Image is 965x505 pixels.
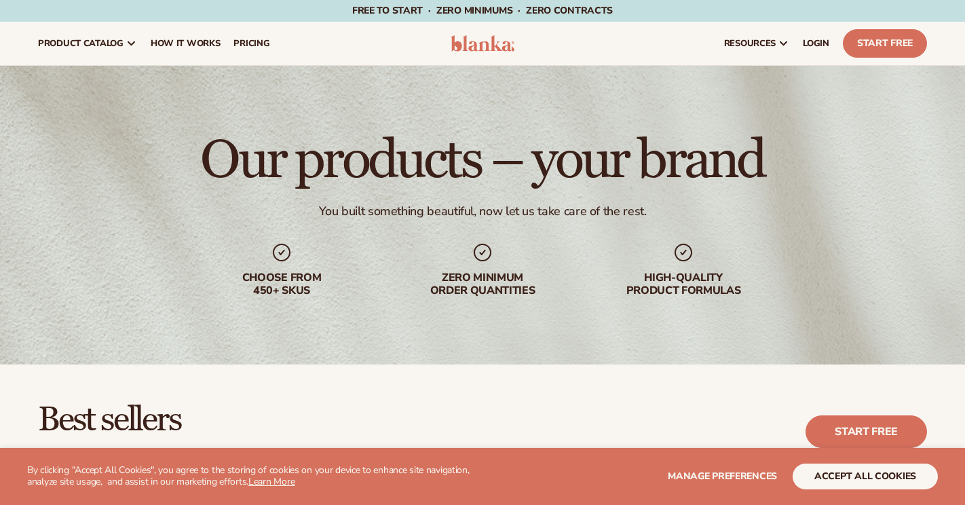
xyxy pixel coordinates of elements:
[248,475,295,488] a: Learn More
[200,133,764,187] h1: Our products – your brand
[144,22,227,65] a: How It Works
[38,447,400,462] div: Private label products to start your beauty and self care line [DATE].
[668,470,777,483] span: Manage preferences
[151,38,221,49] span: How It Works
[27,465,499,488] p: By clicking "Accept All Cookies", you agree to the storing of cookies on your device to enhance s...
[668,464,777,489] button: Manage preferences
[806,415,927,448] a: Start free
[843,29,927,58] a: Start Free
[31,22,144,65] a: product catalog
[233,38,269,49] span: pricing
[319,204,647,219] div: You built something beautiful, now let us take care of the rest.
[793,464,938,489] button: accept all cookies
[195,272,368,297] div: Choose from 450+ Skus
[38,403,400,438] h2: Best sellers
[796,22,836,65] a: LOGIN
[396,272,569,297] div: Zero minimum order quantities
[227,22,276,65] a: pricing
[451,35,514,52] img: logo
[597,272,770,297] div: High-quality product formulas
[803,38,829,49] span: LOGIN
[724,38,776,49] span: resources
[717,22,796,65] a: resources
[352,4,613,17] span: Free to start · ZERO minimums · ZERO contracts
[38,38,124,49] span: product catalog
